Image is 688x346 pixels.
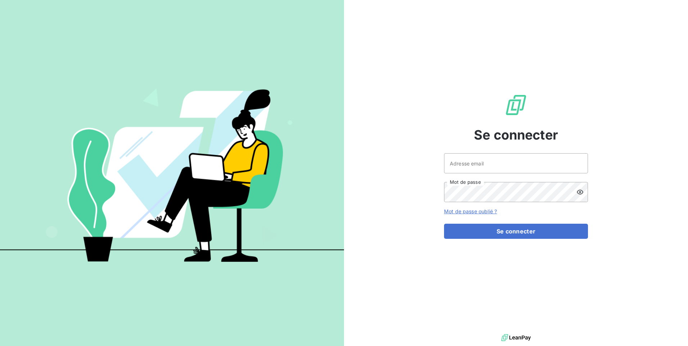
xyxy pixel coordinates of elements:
[444,208,497,214] a: Mot de passe oublié ?
[504,94,528,117] img: Logo LeanPay
[474,125,558,145] span: Se connecter
[444,153,588,173] input: placeholder
[501,332,531,343] img: logo
[444,224,588,239] button: Se connecter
